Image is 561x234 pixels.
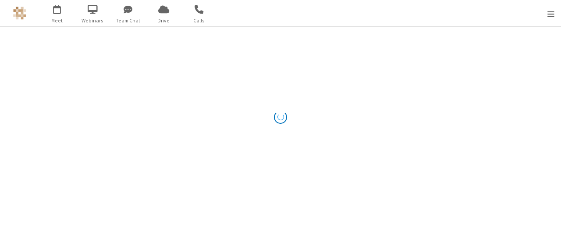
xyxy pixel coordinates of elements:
img: QA Selenium DO NOT DELETE OR CHANGE [13,7,26,20]
span: Meet [41,17,74,25]
span: Webinars [76,17,109,25]
span: Drive [147,17,180,25]
span: Team Chat [112,17,145,25]
span: Calls [183,17,216,25]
